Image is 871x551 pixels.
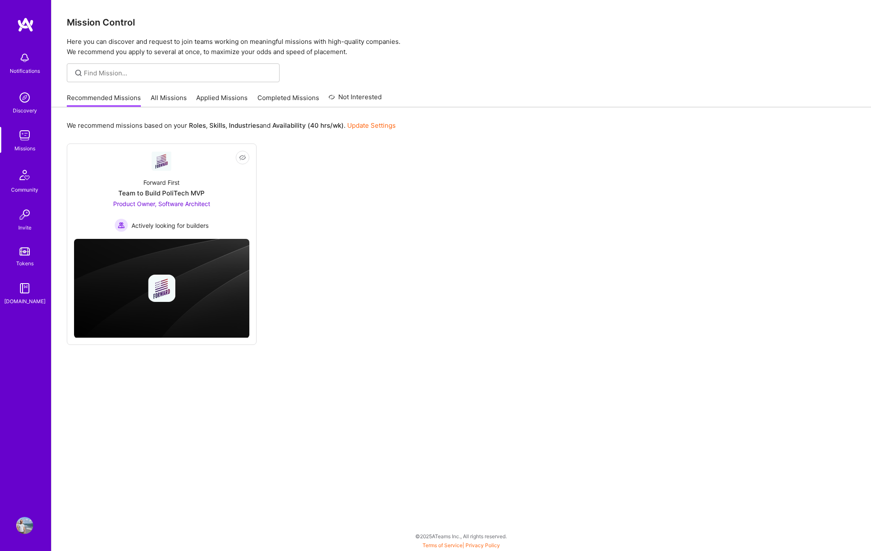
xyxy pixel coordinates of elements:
[51,525,871,547] div: © 2025 ATeams Inc., All rights reserved.
[67,93,141,107] a: Recommended Missions
[131,221,208,230] span: Actively looking for builders
[10,66,40,75] div: Notifications
[328,92,382,107] a: Not Interested
[16,206,33,223] img: Invite
[84,69,273,77] input: Find Mission...
[114,218,128,232] img: Actively looking for builders
[113,200,210,207] span: Product Owner, Software Architect
[148,275,175,302] img: Company logo
[151,151,172,171] img: Company Logo
[13,106,37,115] div: Discovery
[74,151,249,232] a: Company LogoForward FirstTeam to Build PoliTech MVPProduct Owner, Software Architect Actively loo...
[74,68,83,78] i: icon SearchGrey
[16,259,34,268] div: Tokens
[151,93,187,107] a: All Missions
[189,121,206,129] b: Roles
[229,121,260,129] b: Industries
[196,93,248,107] a: Applied Missions
[11,185,38,194] div: Community
[347,121,396,129] a: Update Settings
[16,89,33,106] img: discovery
[20,247,30,255] img: tokens
[423,542,500,548] span: |
[465,542,500,548] a: Privacy Policy
[239,154,246,161] i: icon EyeClosed
[67,121,396,130] p: We recommend missions based on your , , and .
[67,37,856,57] p: Here you can discover and request to join teams working on meaningful missions with high-quality ...
[272,121,344,129] b: Availability (40 hrs/wk)
[118,189,205,198] div: Team to Build PoliTech MVP
[16,127,33,144] img: teamwork
[16,49,33,66] img: bell
[14,165,35,185] img: Community
[16,517,33,534] img: User Avatar
[14,144,35,153] div: Missions
[143,178,180,187] div: Forward First
[17,17,34,32] img: logo
[257,93,319,107] a: Completed Missions
[209,121,226,129] b: Skills
[4,297,46,306] div: [DOMAIN_NAME]
[18,223,31,232] div: Invite
[74,239,249,338] img: cover
[14,517,35,534] a: User Avatar
[423,542,463,548] a: Terms of Service
[67,17,856,28] h3: Mission Control
[16,280,33,297] img: guide book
